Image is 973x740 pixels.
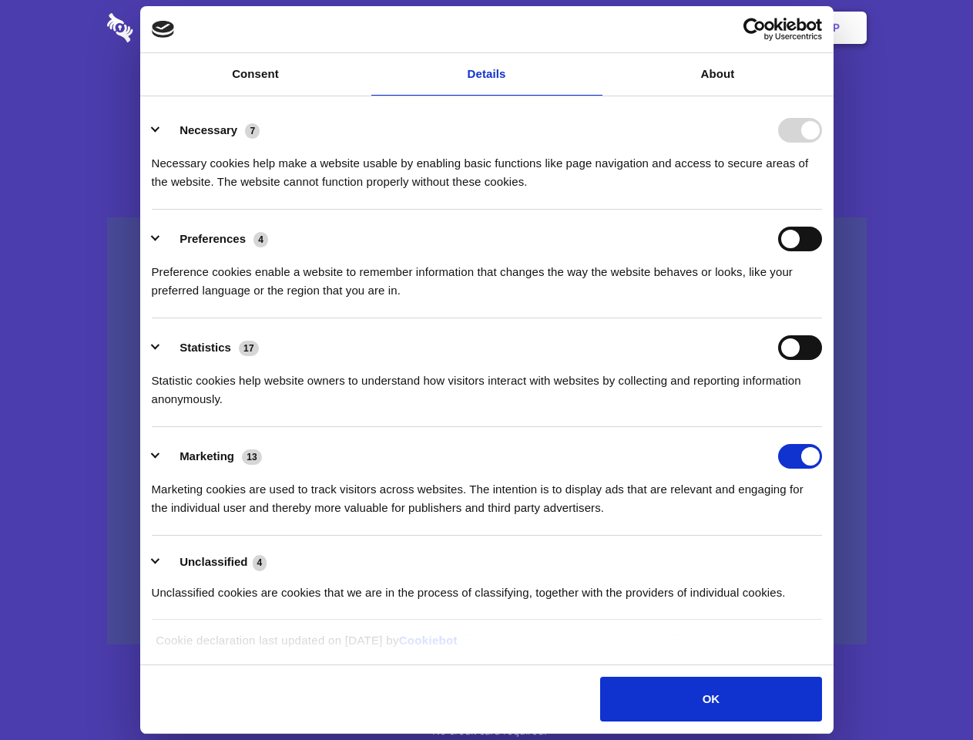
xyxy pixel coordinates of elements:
a: Pricing [452,4,519,52]
button: OK [600,677,821,721]
h1: Eliminate Slack Data Loss. [107,69,867,125]
iframe: Drift Widget Chat Controller [896,663,955,721]
div: Cookie declaration last updated on [DATE] by [144,631,829,661]
label: Marketing [180,449,234,462]
img: logo-wordmark-white-trans-d4663122ce5f474addd5e946df7df03e33cb6a1c49d2221995e7729f52c070b2.svg [107,13,239,42]
button: Preferences (4) [152,227,278,251]
a: Usercentrics Cookiebot - opens in a new window [687,18,822,41]
button: Statistics (17) [152,335,269,360]
button: Necessary (7) [152,118,270,143]
button: Marketing (13) [152,444,272,469]
span: 17 [239,341,259,356]
label: Preferences [180,232,246,245]
a: Consent [140,53,371,96]
span: 7 [245,123,260,139]
div: Statistic cookies help website owners to understand how visitors interact with websites by collec... [152,360,822,409]
div: Necessary cookies help make a website usable by enabling basic functions like page navigation and... [152,143,822,191]
button: Unclassified (4) [152,553,277,572]
a: Login [699,4,766,52]
a: Wistia video thumbnail [107,217,867,645]
span: 13 [242,449,262,465]
span: 4 [253,555,267,570]
label: Necessary [180,123,237,136]
h4: Auto-redaction of sensitive data, encrypted data sharing and self-destructing private chats. Shar... [107,140,867,191]
a: Cookiebot [399,634,458,647]
a: Contact [625,4,696,52]
a: About [602,53,834,96]
a: Details [371,53,602,96]
div: Marketing cookies are used to track visitors across websites. The intention is to display ads tha... [152,469,822,517]
label: Statistics [180,341,231,354]
img: logo [152,21,175,38]
div: Unclassified cookies are cookies that we are in the process of classifying, together with the pro... [152,572,822,602]
span: 4 [253,232,268,247]
div: Preference cookies enable a website to remember information that changes the way the website beha... [152,251,822,300]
